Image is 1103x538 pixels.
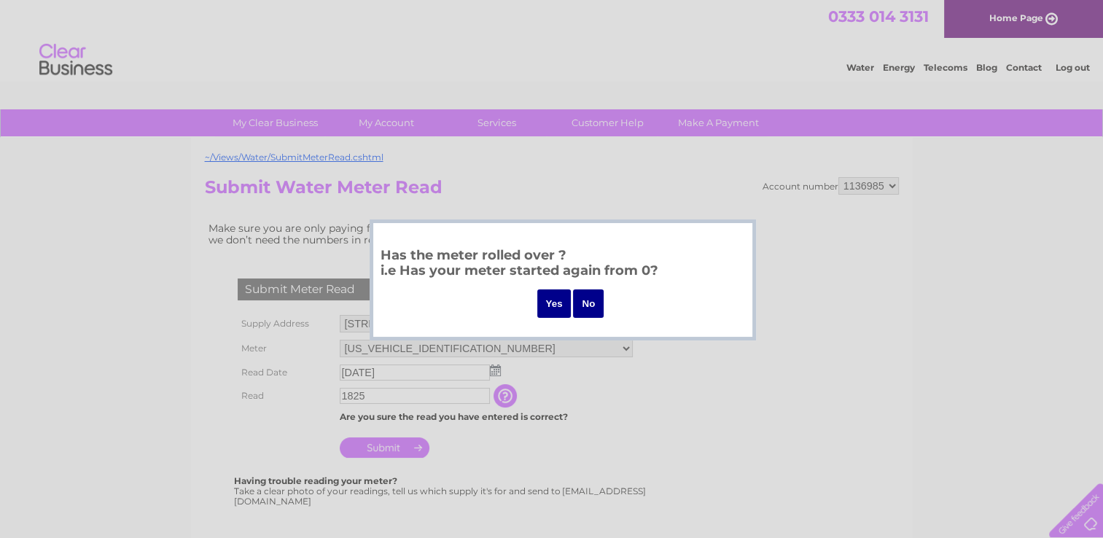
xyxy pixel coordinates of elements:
input: No [573,289,604,318]
h3: Has the meter rolled over ? i.e Has your meter started again from 0? [381,245,745,285]
input: Yes [537,289,572,318]
a: Energy [883,62,915,73]
a: 0333 014 3131 [828,7,929,26]
div: Clear Business is a trading name of Verastar Limited (registered in [GEOGRAPHIC_DATA] No. 3667643... [208,8,897,71]
a: Water [846,62,874,73]
a: Contact [1006,62,1042,73]
a: Blog [976,62,997,73]
a: Telecoms [924,62,967,73]
a: Log out [1055,62,1089,73]
img: logo.png [39,38,113,82]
